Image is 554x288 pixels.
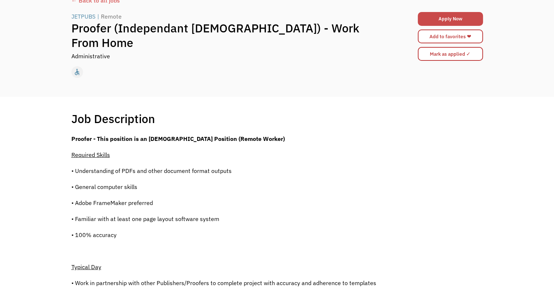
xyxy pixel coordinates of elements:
div: JETPUBS [71,12,95,21]
div: accessible [73,67,81,78]
span: Typical Day [71,263,101,271]
span: Required Skills [71,151,110,158]
a: Apply Now [418,12,483,26]
p: • General computer skills [71,182,376,191]
a: Add to favorites ❤ [418,29,483,43]
p: • Familiar with at least one page layout software system [71,214,376,223]
div: | [97,12,99,21]
div: Administrative [71,52,110,60]
div: Remote [101,12,122,21]
input: Mark as applied ✓ [418,47,483,61]
form: Mark as applied form [418,45,483,63]
p: • Understanding of PDFs and other document format outputs [71,166,376,175]
p: • 100% accuracy [71,230,376,239]
p: • Adobe FrameMaker preferred [71,198,376,207]
h1: Job Description [71,111,155,126]
h1: Proofer (Independant [DEMOGRAPHIC_DATA]) - Work From Home [71,21,380,50]
p: • Work in partnership with other Publishers/Proofers to complete project with accuracy and adhere... [71,279,376,287]
strong: Proofer - This position is an [DEMOGRAPHIC_DATA] Position (Remote Worker) [71,135,285,142]
a: JETPUBS|Remote [71,12,123,21]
